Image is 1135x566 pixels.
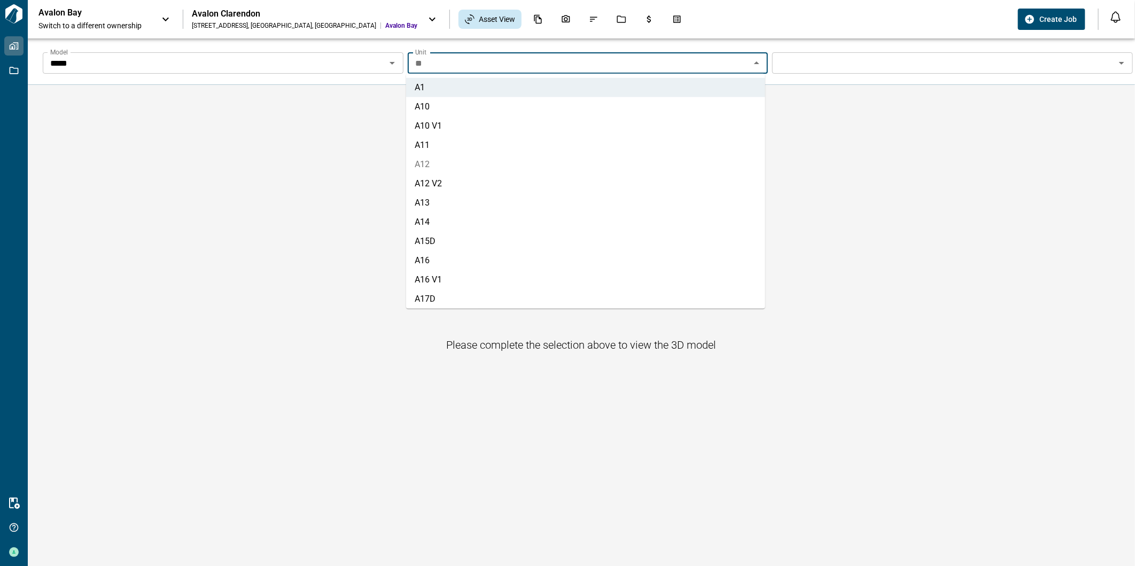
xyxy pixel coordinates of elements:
[610,10,633,28] div: Jobs
[192,21,376,30] div: [STREET_ADDRESS] , [GEOGRAPHIC_DATA] , [GEOGRAPHIC_DATA]
[415,48,426,57] label: Unit
[458,10,522,29] div: Asset View
[406,270,765,289] li: A16 V1
[406,97,765,116] li: A10
[385,56,400,70] button: Open
[406,155,765,174] li: A12
[406,309,765,328] li: A17D V1
[555,10,577,28] div: Photos
[406,116,765,136] li: A10 V1
[638,10,660,28] div: Budgets
[479,14,515,25] span: Asset View
[1039,14,1077,25] span: Create Job
[582,10,605,28] div: Issues & Info
[749,56,764,70] button: Close
[1114,56,1129,70] button: Open
[527,10,549,28] div: Documents
[1018,9,1085,30] button: Create Job
[50,48,68,57] label: Model
[406,232,765,251] li: A15D
[406,193,765,213] li: A13
[406,136,765,155] li: A11
[406,213,765,232] li: A14
[406,78,765,97] li: A1
[192,9,417,19] div: Avalon Clarendon
[406,174,765,193] li: A12 V2
[38,7,135,18] p: Avalon Bay
[38,20,151,31] span: Switch to a different ownership
[406,289,765,309] li: A17D
[447,336,717,353] h6: Please complete the selection above to view the 3D model
[666,10,688,28] div: Takeoff Center
[406,251,765,270] li: A16
[385,21,417,30] span: Avalon Bay
[1107,9,1124,26] button: Open notification feed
